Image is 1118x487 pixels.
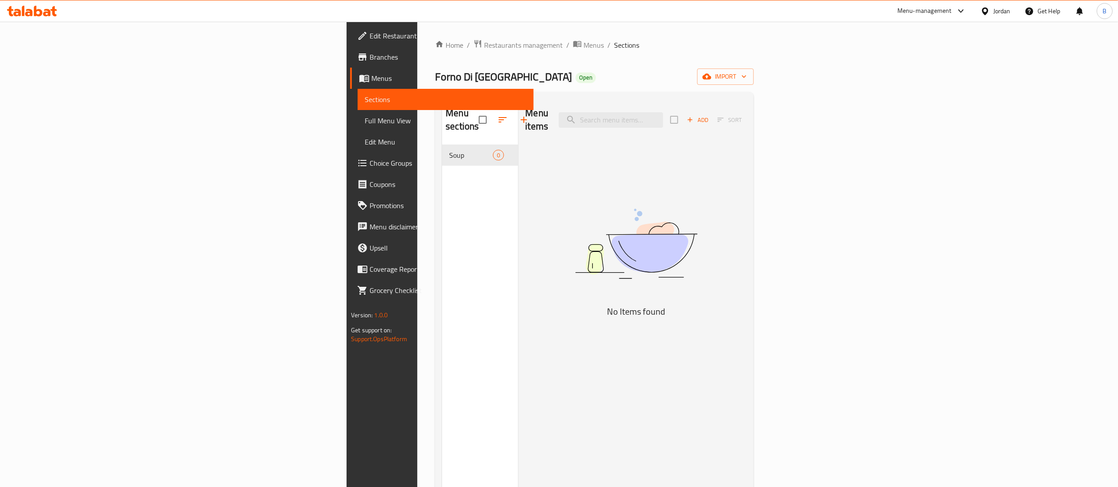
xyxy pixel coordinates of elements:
[576,74,596,81] span: Open
[358,110,533,131] a: Full Menu View
[576,72,596,83] div: Open
[704,71,747,82] span: import
[435,39,754,51] nav: breadcrumb
[614,40,639,50] span: Sections
[683,113,712,127] span: Add item
[350,216,533,237] a: Menu disclaimer
[526,304,747,319] h5: No Items found
[712,113,748,127] span: Sort items
[351,324,392,336] span: Get support on:
[686,115,710,125] span: Add
[350,195,533,216] a: Promotions
[493,151,504,160] span: 0
[607,40,611,50] li: /
[350,152,533,174] a: Choice Groups
[584,40,604,50] span: Menus
[374,309,388,321] span: 1.0.0
[350,68,533,89] a: Menus
[442,145,518,166] div: Soup0
[371,73,526,84] span: Menus
[370,200,526,211] span: Promotions
[365,94,526,105] span: Sections
[370,243,526,253] span: Upsell
[365,137,526,147] span: Edit Menu
[370,52,526,62] span: Branches
[351,333,407,345] a: Support.OpsPlatform
[697,68,754,85] button: import
[513,109,534,130] button: Add section
[358,131,533,152] a: Edit Menu
[683,113,712,127] button: Add
[350,280,533,301] a: Grocery Checklist
[370,179,526,190] span: Coupons
[492,109,513,130] span: Sort sections
[449,150,493,160] span: Soup
[573,39,604,51] a: Menus
[1103,6,1107,16] span: B
[370,30,526,41] span: Edit Restaurant
[370,285,526,296] span: Grocery Checklist
[473,110,492,129] span: Select all sections
[350,259,533,280] a: Coverage Report
[993,6,1011,16] div: Jordan
[370,264,526,274] span: Coverage Report
[566,40,569,50] li: /
[897,6,952,16] div: Menu-management
[351,309,373,321] span: Version:
[493,150,504,160] div: items
[442,141,518,169] nav: Menu sections
[526,185,747,302] img: dish.svg
[350,174,533,195] a: Coupons
[350,237,533,259] a: Upsell
[559,112,663,128] input: search
[365,115,526,126] span: Full Menu View
[358,89,533,110] a: Sections
[350,46,533,68] a: Branches
[350,25,533,46] a: Edit Restaurant
[370,158,526,168] span: Choice Groups
[370,221,526,232] span: Menu disclaimer
[525,107,548,133] h2: Menu items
